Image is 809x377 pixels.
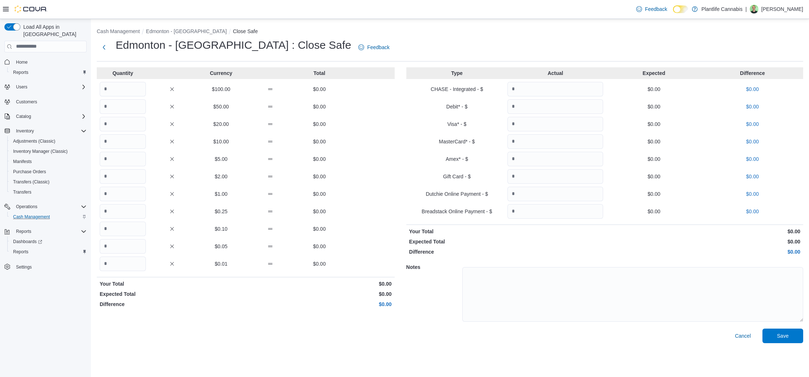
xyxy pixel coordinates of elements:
h1: Edmonton - [GEOGRAPHIC_DATA] : Close Safe [116,38,351,52]
span: Reports [13,249,28,255]
span: Transfers [13,189,31,195]
p: Currency [198,70,244,77]
p: $0.00 [296,138,342,145]
p: $0.00 [247,280,391,287]
a: Dashboards [7,237,89,247]
p: $0.00 [296,225,342,233]
button: Purchase Orders [7,167,89,177]
span: Manifests [13,159,32,164]
h5: Notes [406,260,461,274]
input: Quantity [507,169,603,184]
a: Adjustments (Classic) [10,137,58,146]
p: $0.00 [705,208,800,215]
span: Transfers [10,188,87,197]
input: Quantity [100,204,146,219]
span: Reports [16,229,31,234]
p: Difference [705,70,800,77]
span: Purchase Orders [10,167,87,176]
p: Gift Card - $ [409,173,505,180]
p: $0.00 [296,155,342,163]
p: $0.00 [606,228,800,235]
p: $0.00 [606,103,702,110]
p: $10.00 [198,138,244,145]
span: Feedback [645,5,667,13]
a: Inventory Manager (Classic) [10,147,71,156]
p: $0.00 [606,120,702,128]
p: $0.00 [705,173,800,180]
p: $0.00 [296,190,342,198]
span: Cash Management [13,214,50,220]
span: Inventory Manager (Classic) [10,147,87,156]
a: Cash Management [10,213,53,221]
button: Edmonton - [GEOGRAPHIC_DATA] [146,28,227,34]
p: Expected [606,70,702,77]
button: Cancel [732,329,754,343]
a: Feedback [355,40,392,55]
input: Quantity [100,239,146,254]
a: Feedback [633,2,670,16]
p: $0.00 [606,208,702,215]
span: Reports [13,227,87,236]
a: Home [13,58,31,67]
span: Adjustments (Classic) [13,138,55,144]
p: Expected Total [409,238,603,245]
input: Quantity [507,134,603,149]
p: $0.00 [705,138,800,145]
p: Difference [100,301,244,308]
a: Customers [13,98,40,106]
button: Users [1,82,89,92]
button: Catalog [13,112,34,121]
span: Inventory [13,127,87,135]
a: Reports [10,68,31,77]
p: $0.00 [296,86,342,93]
p: $5.00 [198,155,244,163]
p: $0.25 [198,208,244,215]
button: Home [1,57,89,67]
span: Users [13,83,87,91]
p: Dutchie Online Payment - $ [409,190,505,198]
p: $0.00 [247,290,391,298]
input: Quantity [100,117,146,131]
input: Dark Mode [673,5,688,13]
input: Quantity [100,99,146,114]
span: Settings [13,262,87,271]
span: Catalog [13,112,87,121]
span: Reports [13,70,28,75]
p: Expected Total [100,290,244,298]
button: Inventory [13,127,37,135]
p: Visa* - $ [409,120,505,128]
button: Reports [1,226,89,237]
span: Settings [16,264,32,270]
input: Quantity [507,82,603,96]
span: Home [16,59,28,65]
p: $0.00 [296,243,342,250]
p: $0.00 [247,301,391,308]
p: MasterCard* - $ [409,138,505,145]
span: Operations [16,204,37,210]
p: Actual [507,70,603,77]
p: Difference [409,248,603,255]
p: $0.00 [296,120,342,128]
p: $0.00 [296,260,342,267]
a: Manifests [10,157,35,166]
span: Dashboards [10,237,87,246]
span: Home [13,57,87,67]
p: $0.00 [606,238,800,245]
p: $0.00 [606,86,702,93]
span: Load All Apps in [GEOGRAPHIC_DATA] [20,23,87,38]
span: Cash Management [10,213,87,221]
input: Quantity [100,257,146,271]
input: Quantity [100,152,146,166]
div: Nolan Carter [750,5,758,13]
span: Inventory [16,128,34,134]
p: $0.00 [606,190,702,198]
span: Customers [13,97,87,106]
p: $0.00 [606,155,702,163]
button: Catalog [1,111,89,122]
button: Close Safe [233,28,258,34]
button: Cash Management [97,28,140,34]
input: Quantity [100,134,146,149]
span: Manifests [10,157,87,166]
button: Transfers (Classic) [7,177,89,187]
